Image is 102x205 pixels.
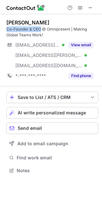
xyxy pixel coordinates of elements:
[68,42,94,48] button: Reveal Button
[15,63,82,68] span: [EMAIL_ADDRESS][DOMAIN_NAME]
[6,107,98,119] button: AI write personalized message
[15,52,82,58] span: [EMAIL_ADDRESS][PERSON_NAME][DOMAIN_NAME]
[6,92,98,103] button: save-profile-one-click
[18,126,42,131] span: Send email
[18,110,86,115] span: AI write personalized message
[17,141,68,146] span: Add to email campaign
[6,153,98,162] button: Find work email
[6,166,98,175] button: Notes
[17,155,96,161] span: Find work email
[6,138,98,149] button: Add to email campaign
[17,168,96,174] span: Notes
[6,26,98,38] div: Co-Founder & CEO @ Omnipresent | Making Global Teams Work!
[6,4,45,12] img: ContactOut v5.3.10
[15,42,60,48] span: [EMAIL_ADDRESS][DOMAIN_NAME]
[6,122,98,134] button: Send email
[6,19,49,26] div: [PERSON_NAME]
[18,95,87,100] div: Save to List / ATS / CRM
[68,73,94,79] button: Reveal Button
